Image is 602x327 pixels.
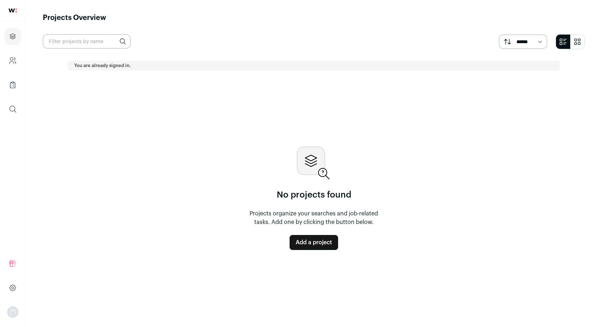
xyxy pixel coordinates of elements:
a: Projects [4,28,21,45]
p: You are already signed in. [74,63,553,68]
p: No projects found [277,189,351,201]
button: Open dropdown [7,306,19,318]
a: Add a project [290,235,338,250]
img: nopic.png [7,306,19,318]
p: Projects organize your searches and job-related tasks. Add one by clicking the button below. [245,209,382,226]
a: Company Lists [4,76,21,93]
h1: Projects Overview [43,13,106,23]
a: Company and ATS Settings [4,52,21,69]
img: wellfound-shorthand-0d5821cbd27db2630d0214b213865d53afaa358527fdda9d0ea32b1df1b89c2c.svg [9,9,17,12]
input: Filter projects by name [43,34,131,48]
